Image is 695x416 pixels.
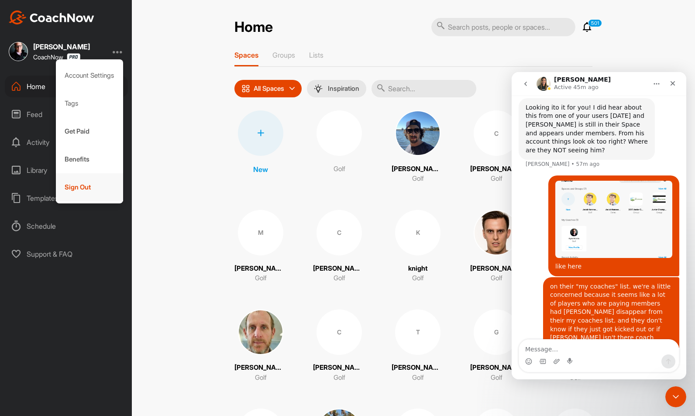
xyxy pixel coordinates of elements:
p: Golf [255,273,267,283]
button: Upload attachment [41,286,48,293]
div: C [317,210,362,255]
div: T [395,309,440,355]
p: [PERSON_NAME] [234,363,287,373]
div: Account Settings [56,62,124,89]
button: Send a message… [150,282,164,296]
a: C[PERSON_NAME]Golf [313,309,365,383]
a: T[PERSON_NAME]Golf [392,309,444,383]
p: Golf [491,373,502,383]
input: Search... [372,80,476,97]
img: icon [241,84,250,93]
div: on their "my coaches" list. we're a little concerned because it seems like a lot of players who a... [38,210,161,305]
iframe: Intercom live chat [665,386,686,407]
div: Sign Out [56,173,124,201]
a: [PERSON_NAME]Golf [392,110,444,184]
a: C[PERSON_NAME]Golf [470,110,523,184]
p: Inspiration [328,85,359,92]
div: Home [5,76,128,97]
div: Library [5,159,128,181]
div: Templates [5,187,128,209]
img: menuIcon [314,84,323,93]
a: Golf [313,110,365,184]
p: Groups [272,51,295,59]
div: G [474,309,519,355]
div: Support & FAQ [5,243,128,265]
p: Golf [412,273,424,283]
p: Spaces [234,51,258,59]
textarea: Message… [7,268,167,282]
a: [PERSON_NAME]Golf [470,210,523,283]
p: Golf [491,174,502,184]
button: Emoji picker [14,286,21,293]
h2: Home [234,19,273,36]
a: [PERSON_NAME]Golf [234,309,287,383]
div: Activity [5,131,128,153]
p: Golf [412,174,424,184]
p: New [253,164,268,175]
input: Search posts, people or spaces... [431,18,575,36]
p: Golf [412,373,424,383]
div: Tags [56,89,124,117]
div: on their "my coaches" list. we're a little concerned because it seems like a lot of players who a... [31,205,168,310]
div: M [238,210,283,255]
div: Benefits [56,145,124,173]
div: Feed [5,103,128,125]
p: knight [408,264,428,274]
div: Get Paid [56,117,124,145]
p: All Spaces [254,85,284,92]
div: C [474,110,519,156]
a: M[PERSON_NAME]Golf [234,210,287,283]
div: C [317,309,362,355]
p: Golf [334,164,345,174]
img: CoachNow [9,10,94,24]
button: Start recording [55,286,62,293]
div: Schedule [5,215,128,237]
p: Golf [255,373,267,383]
p: [PERSON_NAME] [470,363,523,373]
p: 501 [588,19,602,27]
a: KknightGolf [392,210,444,283]
img: square_c74c483136c5a322e8c3ab00325b5695.jpg [395,110,440,156]
p: Lists [309,51,323,59]
button: Gif picker [28,286,34,293]
img: CoachNow Pro [67,53,80,61]
p: [PERSON_NAME] [313,363,365,373]
a: G[PERSON_NAME]Golf [470,309,523,383]
p: [PERSON_NAME] [392,164,444,174]
p: [PERSON_NAME] [234,264,287,274]
p: [PERSON_NAME] [313,264,365,274]
img: square_d7b6dd5b2d8b6df5777e39d7bdd614c0.jpg [9,42,28,61]
img: square_04ca77c7c53cd3339529e915fae3917d.jpg [474,210,519,255]
p: Golf [334,373,345,383]
p: [PERSON_NAME] [470,264,523,274]
div: Kyle says… [7,205,168,320]
p: Golf [334,273,345,283]
p: [PERSON_NAME] [392,363,444,373]
iframe: Intercom live chat [512,72,686,379]
div: [PERSON_NAME] [33,43,90,50]
div: K [395,210,440,255]
p: [PERSON_NAME] [470,164,523,174]
p: Golf [491,273,502,283]
a: C[PERSON_NAME]Golf [313,210,365,283]
div: CoachNow [33,53,80,61]
img: square_e5a1c8b45c7a489716c79f886f6a0dca.jpg [238,309,283,355]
